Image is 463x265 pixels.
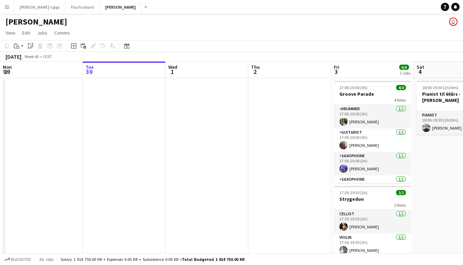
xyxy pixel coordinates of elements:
button: [PERSON_NAME]'s gigs [14,0,65,14]
a: Comms [52,28,73,37]
app-card-role: Saxophone1/117:00-20:00 (3h) [334,176,411,199]
span: Jobs [37,30,47,36]
app-card-role: Guitarist1/117:00-20:00 (3h)[PERSON_NAME] [334,129,411,152]
span: 30 [84,68,94,76]
app-card-role: Drummer1/117:00-20:00 (3h)[PERSON_NAME] [334,105,411,129]
div: 2 Jobs [400,70,410,76]
button: [PERSON_NAME] [100,0,142,14]
span: 29 [2,68,12,76]
span: Wed [168,64,177,70]
a: Edit [19,28,33,37]
span: Mon [3,64,12,70]
span: Week 40 [23,54,40,59]
span: Total Budgeted 1 914 750.00 KR [182,257,244,262]
app-user-avatar: Asger Søgaard Hajslund [449,18,457,26]
span: Budgeted [11,257,31,262]
h1: [PERSON_NAME] [6,17,67,27]
span: 18:00-19:30 (1h30m) [422,85,458,90]
span: 4 Roles [394,97,406,103]
app-job-card: 17:30-19:30 (2h)2/2Strygeduo2 RolesCellist1/117:30-19:30 (2h)[PERSON_NAME]Violin1/117:30-19:30 (2... [334,186,411,257]
span: 6/6 [399,65,409,70]
span: 17:30-19:30 (2h) [339,190,367,195]
h3: Strygeduo [334,196,411,202]
span: 2 [250,68,260,76]
span: All jobs [38,257,55,262]
a: View [3,28,18,37]
h3: Groove Parade [334,91,411,97]
span: View [6,30,15,36]
div: Salary 1 914 750.00 KR + Expenses 0.00 KR + Subsistence 0.00 KR = [61,257,244,262]
span: Comms [54,30,70,36]
a: Jobs [34,28,50,37]
span: 17:00-20:00 (3h) [339,85,367,90]
app-job-card: 17:00-20:00 (3h)4/4Groove Parade4 RolesDrummer1/117:00-20:00 (3h)[PERSON_NAME]Guitarist1/117:00-2... [334,81,411,183]
span: 4/4 [396,85,406,90]
span: Thu [251,64,260,70]
span: Sat [417,64,424,70]
app-card-role: Violin1/117:30-19:30 (2h)[PERSON_NAME] [334,234,411,257]
span: Fri [334,64,339,70]
app-card-role: Saxophone1/117:00-20:00 (3h)[PERSON_NAME] [334,152,411,176]
span: 1 [167,68,177,76]
div: [DATE] [6,53,21,60]
span: 3 [333,68,339,76]
span: Tue [86,64,94,70]
span: 2 Roles [394,202,406,208]
span: 4 [416,68,424,76]
app-card-role: Cellist1/117:30-19:30 (2h)[PERSON_NAME] [334,210,411,234]
button: Budgeted [3,256,32,263]
button: Flachs board [65,0,100,14]
div: CEST [43,54,52,59]
span: Edit [22,30,30,36]
span: 2/2 [396,190,406,195]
